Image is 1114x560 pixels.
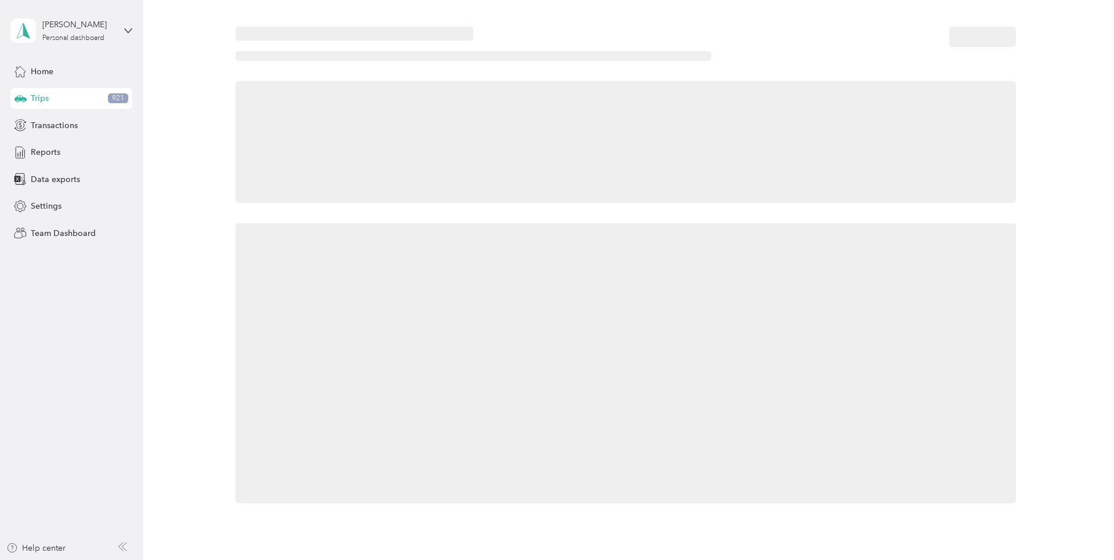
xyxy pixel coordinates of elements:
div: [PERSON_NAME] [42,19,115,31]
span: Data exports [31,173,80,186]
iframe: Everlance-gr Chat Button Frame [1049,495,1114,560]
button: Help center [6,542,66,554]
span: 921 [108,93,128,104]
span: Settings [31,200,62,212]
span: Reports [31,146,60,158]
span: Trips [31,92,49,104]
span: Transactions [31,119,78,132]
span: Home [31,66,53,78]
div: Personal dashboard [42,35,104,42]
span: Team Dashboard [31,227,96,239]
